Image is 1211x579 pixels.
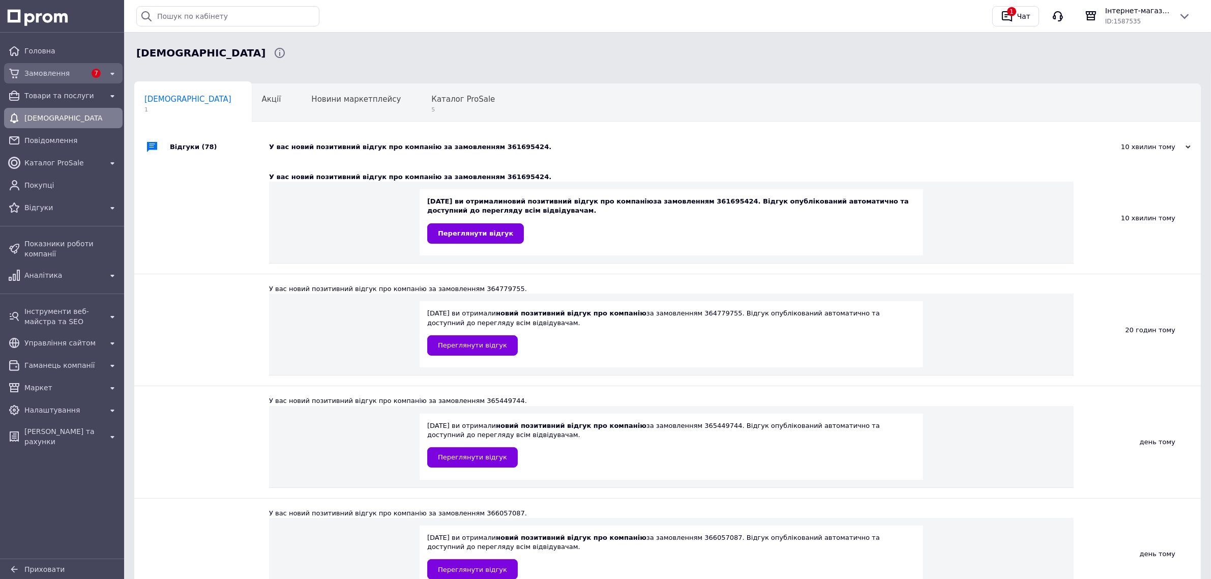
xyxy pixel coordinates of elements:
[431,106,495,113] span: 5
[24,426,102,447] span: [PERSON_NAME] та рахунки
[92,69,101,78] span: 7
[427,421,915,468] div: [DATE] ви отримали за замовленням 365449744. Відгук опублікований автоматично та доступний до пер...
[1074,162,1201,274] div: 10 хвилин тому
[269,284,1074,294] div: У вас новий позитивний відгук про компанію за замовленням 364779755.
[1074,386,1201,498] div: день тому
[24,239,119,259] span: Показники роботи компанії
[1074,274,1201,386] div: 20 годин тому
[170,132,269,162] div: Відгуки
[427,309,915,355] div: [DATE] ви отримали за замовленням 364779755. Відгук опублікований автоматично та доступний до пер...
[24,360,102,370] span: Гаманець компанії
[427,335,518,356] a: Переглянути відгук
[438,453,507,461] span: Переглянути відгук
[24,158,102,168] span: Каталог ProSale
[24,68,86,78] span: Замовлення
[262,95,281,104] span: Акції
[427,447,518,468] a: Переглянути відгук
[144,106,231,113] span: 1
[496,309,646,317] b: новий позитивний відгук про компанію
[24,135,119,146] span: Повідомлення
[438,566,507,573] span: Переглянути відгук
[136,46,265,61] span: Сповіщення
[24,91,102,101] span: Товари та послуги
[427,223,524,244] a: Переглянути відгук
[1105,18,1141,25] span: ID: 1587535
[1015,9,1032,24] div: Чат
[269,142,1089,152] div: У вас новий позитивний відгук про компанію за замовленням 361695424.
[24,565,65,573] span: Приховати
[311,95,401,104] span: Новини маркетплейсу
[202,143,217,151] span: (78)
[496,534,646,541] b: новий позитивний відгук про компанію
[1105,6,1170,16] span: Інтернет-магазин "Дитяче містечко"
[24,113,102,123] span: [DEMOGRAPHIC_DATA]
[496,422,646,429] b: новий позитивний відгук про компанію
[992,6,1039,26] button: 1Чат
[269,509,1074,518] div: У вас новий позитивний відгук про компанію за замовленням 366057087.
[269,172,1074,182] div: У вас новий позитивний відгук про компанію за замовленням 361695424.
[1089,142,1191,152] div: 10 хвилин тому
[427,197,915,243] div: [DATE] ви отримали за замовленням 361695424. Відгук опублікований автоматично та доступний до пер...
[503,197,654,205] b: новий позитивний відгук про компанію
[136,6,319,26] input: Пошук по кабінету
[438,341,507,349] span: Переглянути відгук
[24,270,102,280] span: Аналітика
[24,383,102,393] span: Маркет
[438,229,513,237] span: Переглянути відгук
[24,338,102,348] span: Управління сайтом
[24,405,102,415] span: Налаштування
[24,180,119,190] span: Покупці
[24,306,102,327] span: Інструменти веб-майстра та SEO
[431,95,495,104] span: Каталог ProSale
[144,95,231,104] span: [DEMOGRAPHIC_DATA]
[269,396,1074,406] div: У вас новий позитивний відгук про компанію за замовленням 365449744.
[24,46,119,56] span: Головна
[24,202,102,213] span: Відгуки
